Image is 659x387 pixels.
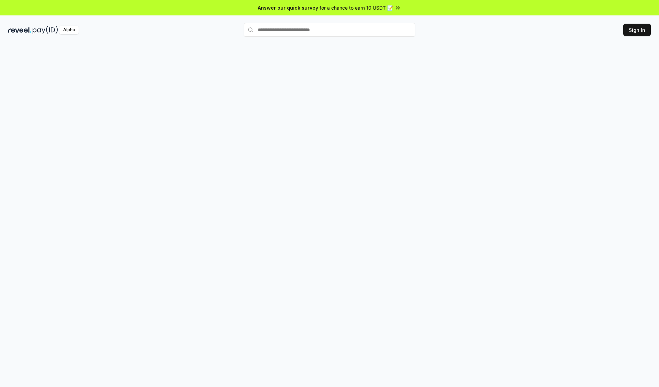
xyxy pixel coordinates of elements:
span: Answer our quick survey [258,4,318,11]
div: Alpha [59,26,79,34]
button: Sign In [623,24,651,36]
span: for a chance to earn 10 USDT 📝 [320,4,393,11]
img: reveel_dark [8,26,31,34]
img: pay_id [33,26,58,34]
